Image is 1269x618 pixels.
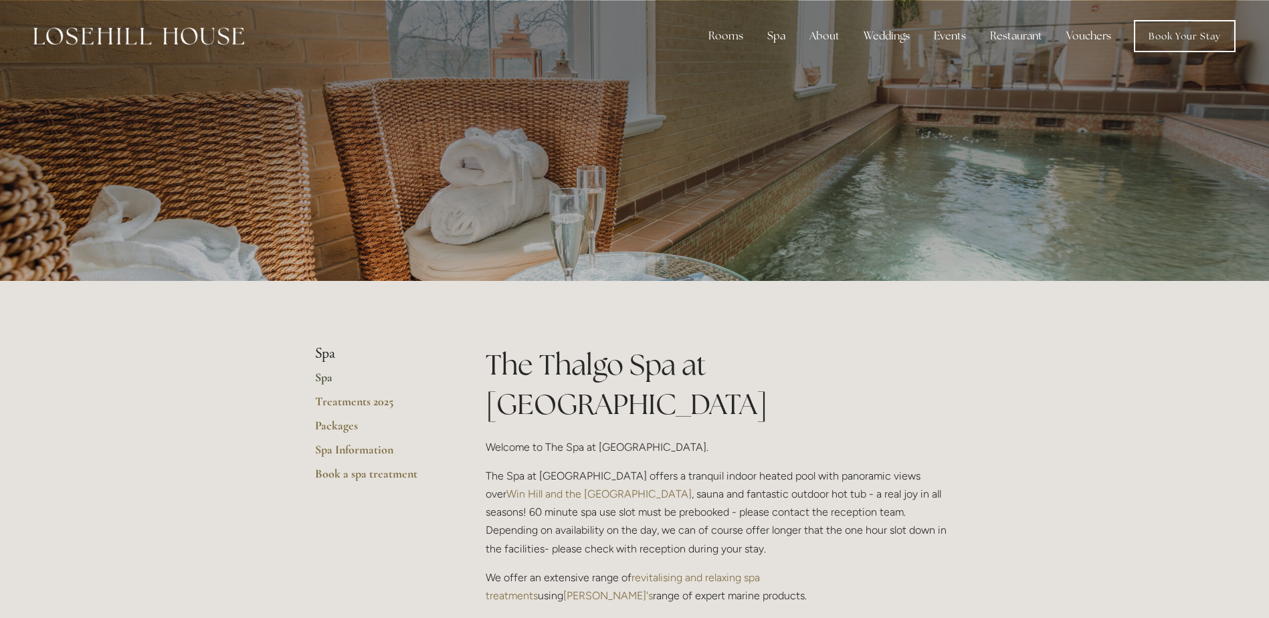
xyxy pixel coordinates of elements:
a: Book a spa treatment [315,466,443,490]
img: Losehill House [33,27,244,45]
a: Book Your Stay [1134,20,1236,52]
div: About [799,23,850,49]
a: Vouchers [1056,23,1122,49]
a: Packages [315,418,443,442]
a: Spa Information [315,442,443,466]
a: Win Hill and the [GEOGRAPHIC_DATA] [506,488,692,500]
div: Rooms [698,23,754,49]
h1: The Thalgo Spa at [GEOGRAPHIC_DATA] [486,345,955,424]
li: Spa [315,345,443,363]
a: [PERSON_NAME]'s [563,589,653,602]
a: Spa [315,370,443,394]
div: Weddings [853,23,920,49]
p: The Spa at [GEOGRAPHIC_DATA] offers a tranquil indoor heated pool with panoramic views over , sau... [486,467,955,558]
a: Treatments 2025 [315,394,443,418]
div: Spa [757,23,796,49]
p: We offer an extensive range of using range of expert marine products. [486,569,955,605]
p: Welcome to The Spa at [GEOGRAPHIC_DATA]. [486,438,955,456]
div: Events [923,23,977,49]
div: Restaurant [979,23,1053,49]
